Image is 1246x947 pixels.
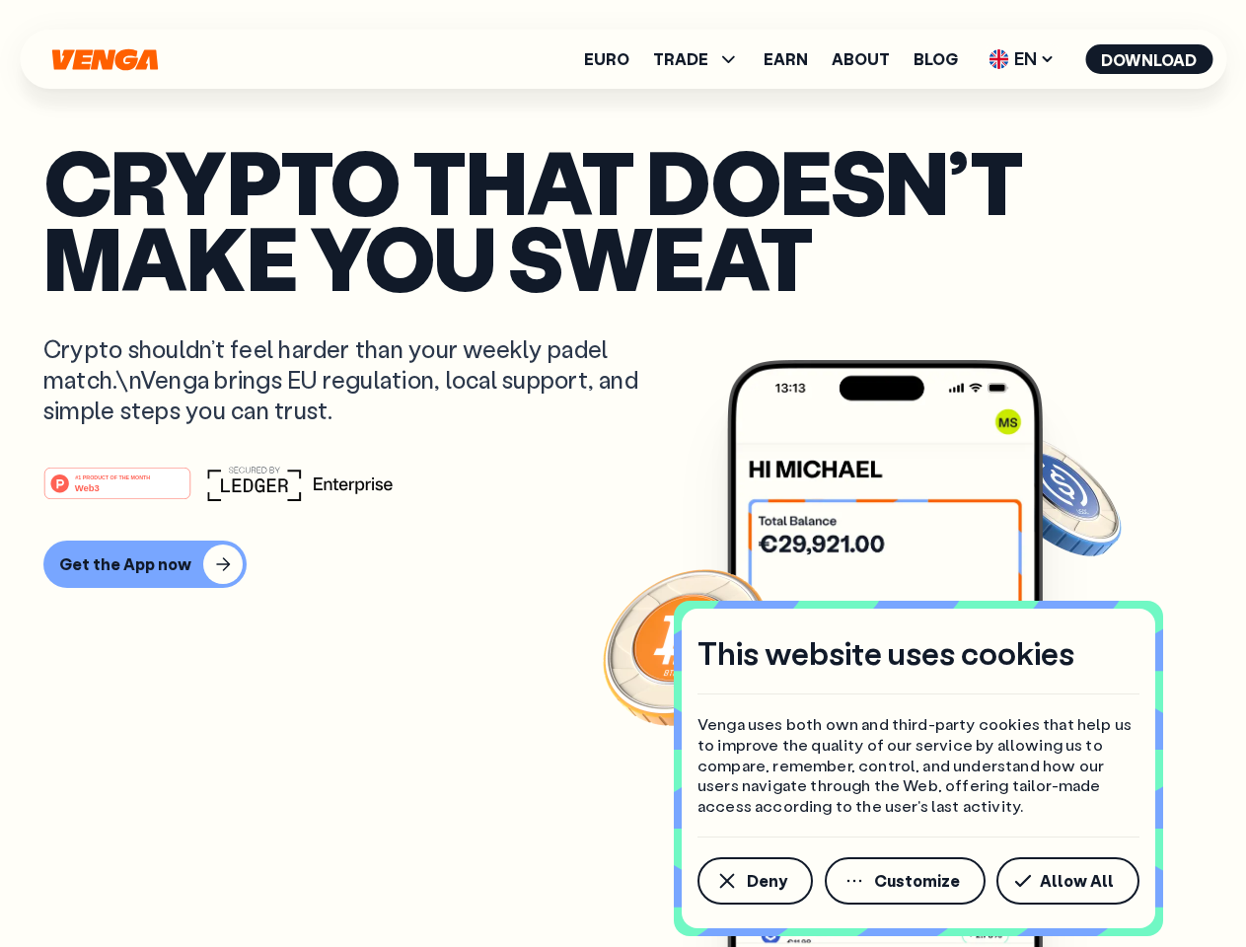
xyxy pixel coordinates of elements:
button: Download [1085,44,1212,74]
span: TRADE [653,51,708,67]
img: flag-uk [989,49,1008,69]
button: Customize [825,857,986,905]
p: Crypto shouldn’t feel harder than your weekly padel match.\nVenga brings EU regulation, local sup... [43,333,667,426]
span: Deny [747,873,787,889]
a: About [832,51,890,67]
button: Get the App now [43,541,247,588]
p: Crypto that doesn’t make you sweat [43,143,1203,294]
a: Get the App now [43,541,1203,588]
span: TRADE [653,47,740,71]
span: Customize [874,873,960,889]
a: Blog [914,51,958,67]
a: Earn [764,51,808,67]
div: Get the App now [59,554,191,574]
a: #1 PRODUCT OF THE MONTHWeb3 [43,478,191,504]
a: Euro [584,51,629,67]
tspan: Web3 [75,481,100,492]
tspan: #1 PRODUCT OF THE MONTH [75,473,150,479]
button: Deny [697,857,813,905]
span: EN [982,43,1062,75]
img: USDC coin [984,424,1126,566]
p: Venga uses both own and third-party cookies that help us to improve the quality of our service by... [697,714,1139,817]
svg: Home [49,48,160,71]
span: Allow All [1040,873,1114,889]
img: Bitcoin [599,557,776,735]
button: Allow All [996,857,1139,905]
h4: This website uses cookies [697,632,1074,674]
